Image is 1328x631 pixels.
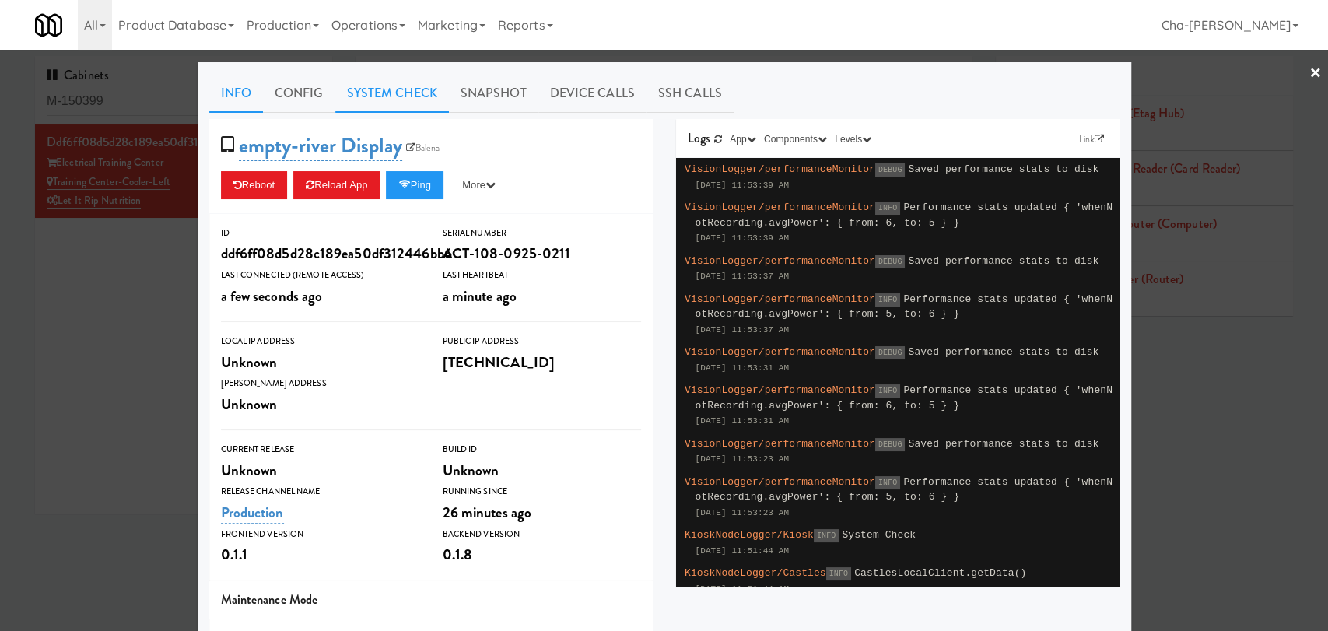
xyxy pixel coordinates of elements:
span: [DATE] 11:51:44 AM [696,584,790,594]
button: More [450,171,508,199]
div: Running Since [443,484,641,500]
span: [DATE] 11:51:44 AM [696,546,790,556]
span: Performance stats updated { 'whenNotRecording.avgPower': { from: 6, to: 5 } } [696,384,1113,412]
button: Components [760,131,831,147]
a: Balena [402,140,444,156]
span: [DATE] 11:53:37 AM [696,325,790,335]
span: a minute ago [443,286,517,307]
a: Info [209,74,263,113]
button: Reload App [293,171,380,199]
div: Unknown [221,349,419,376]
button: App [726,131,760,147]
div: Unknown [443,457,641,484]
button: Ping [386,171,443,199]
span: VisionLogger/performanceMonitor [685,255,875,267]
span: [DATE] 11:53:31 AM [696,416,790,426]
span: VisionLogger/performanceMonitor [685,346,875,358]
span: VisionLogger/performanceMonitor [685,438,875,450]
a: Production [221,502,284,524]
span: Saved performance stats to disk [908,255,1098,267]
div: ddf6ff08d5d28c189ea50df312446bb6 [221,240,419,267]
span: INFO [814,529,839,542]
div: Unknown [221,391,419,418]
span: Saved performance stats to disk [908,346,1098,358]
span: Performance stats updated { 'whenNotRecording.avgPower': { from: 5, to: 6 } } [696,293,1113,321]
a: Config [263,74,335,113]
span: INFO [875,202,900,215]
div: Release Channel Name [221,484,419,500]
span: Saved performance stats to disk [908,163,1098,175]
div: Backend Version [443,527,641,542]
span: a few seconds ago [221,286,323,307]
span: Saved performance stats to disk [908,438,1098,450]
span: System Check [842,529,916,541]
div: [TECHNICAL_ID] [443,349,641,376]
span: KioskNodeLogger/Kiosk [685,529,814,541]
span: [DATE] 11:53:31 AM [696,363,790,373]
span: VisionLogger/performanceMonitor [685,293,875,305]
span: [DATE] 11:53:23 AM [696,508,790,517]
span: Maintenance Mode [221,591,318,608]
span: INFO [875,384,900,398]
span: [DATE] 11:53:39 AM [696,233,790,243]
span: Performance stats updated { 'whenNotRecording.avgPower': { from: 5, to: 6 } } [696,476,1113,503]
div: ID [221,226,419,241]
span: 26 minutes ago [443,502,531,523]
a: SSH Calls [646,74,734,113]
span: CastlesLocalClient.getData() [854,567,1026,579]
button: Levels [831,131,875,147]
img: Micromart [35,12,62,39]
span: INFO [826,567,851,580]
a: System Check [335,74,449,113]
a: Link [1075,131,1108,147]
div: Build Id [443,442,641,457]
span: KioskNodeLogger/Castles [685,567,826,579]
span: DEBUG [875,346,906,359]
a: × [1309,50,1322,98]
span: Logs [688,129,710,147]
span: [DATE] 11:53:37 AM [696,272,790,281]
span: VisionLogger/performanceMonitor [685,202,875,213]
a: empty-river Display [239,131,402,161]
span: INFO [875,476,900,489]
span: VisionLogger/performanceMonitor [685,163,875,175]
span: [DATE] 11:53:39 AM [696,181,790,190]
div: Current Release [221,442,419,457]
span: [DATE] 11:53:23 AM [696,454,790,464]
span: Performance stats updated { 'whenNotRecording.avgPower': { from: 6, to: 5 } } [696,202,1113,229]
span: INFO [875,293,900,307]
a: Device Calls [538,74,646,113]
div: Local IP Address [221,334,419,349]
div: Public IP Address [443,334,641,349]
div: 0.1.8 [443,542,641,568]
div: 0.1.1 [221,542,419,568]
span: VisionLogger/performanceMonitor [685,384,875,396]
a: Snapshot [449,74,538,113]
div: Serial Number [443,226,641,241]
div: Last Connected (Remote Access) [221,268,419,283]
button: Reboot [221,171,288,199]
span: DEBUG [875,255,906,268]
span: VisionLogger/performanceMonitor [685,476,875,488]
div: Last Heartbeat [443,268,641,283]
div: [PERSON_NAME] Address [221,376,419,391]
span: DEBUG [875,438,906,451]
div: Unknown [221,457,419,484]
div: ACT-108-0925-0211 [443,240,641,267]
span: DEBUG [875,163,906,177]
div: Frontend Version [221,527,419,542]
